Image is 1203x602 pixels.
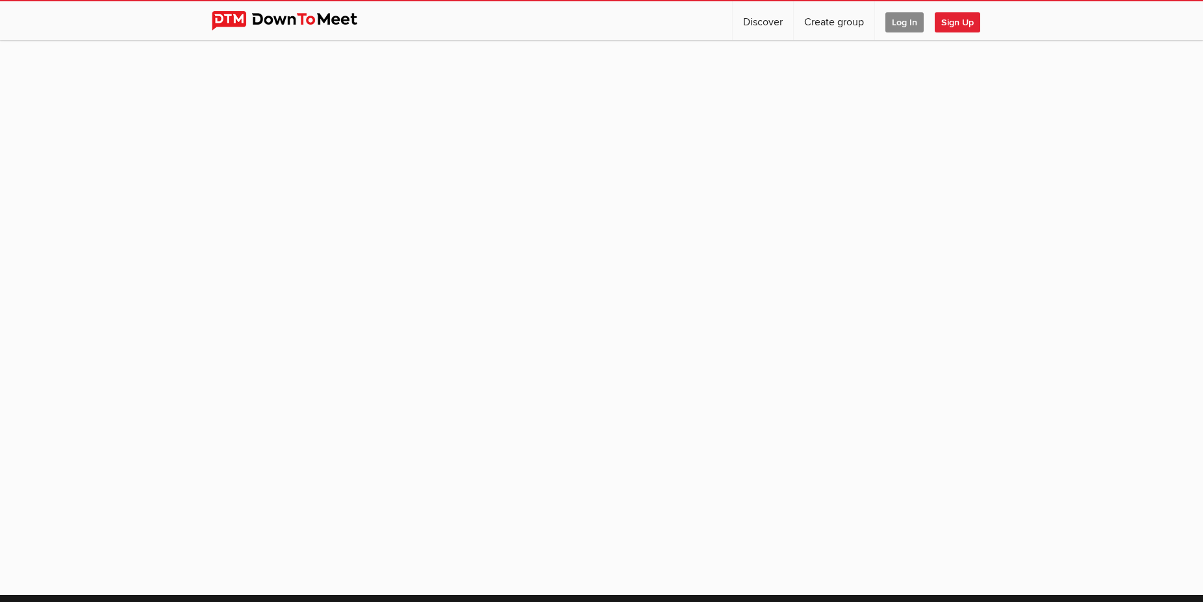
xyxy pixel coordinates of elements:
[935,1,991,40] a: Sign Up
[794,1,874,40] a: Create group
[885,12,924,32] span: Log In
[875,1,934,40] a: Log In
[935,12,980,32] span: Sign Up
[212,11,377,31] img: DownToMeet
[733,1,793,40] a: Discover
